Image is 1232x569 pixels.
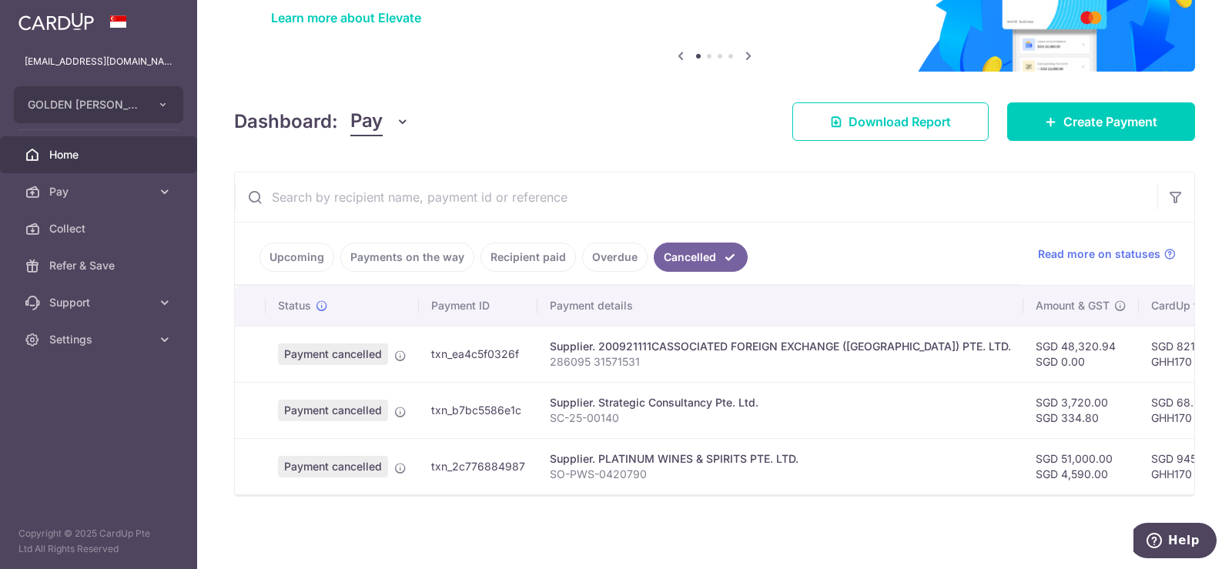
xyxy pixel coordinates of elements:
span: Home [49,147,151,162]
span: GOLDEN [PERSON_NAME] MARKETING [28,97,142,112]
td: SGD 3,720.00 SGD 334.80 [1023,382,1139,438]
input: Search by recipient name, payment id or reference [235,172,1157,222]
td: txn_ea4c5f0326f [419,326,537,382]
h4: Dashboard: [234,108,338,136]
span: Create Payment [1063,112,1157,131]
span: Payment cancelled [278,456,388,477]
span: Status [278,298,311,313]
p: [EMAIL_ADDRESS][DOMAIN_NAME] [25,54,172,69]
a: Cancelled [654,243,748,272]
span: Amount & GST [1036,298,1110,313]
button: Pay [350,107,410,136]
td: txn_2c776884987 [419,438,537,494]
span: Download Report [849,112,951,131]
span: Support [49,295,151,310]
a: Recipient paid [480,243,576,272]
th: Payment ID [419,286,537,326]
span: Payment cancelled [278,343,388,365]
a: Overdue [582,243,648,272]
span: Settings [49,332,151,347]
p: 286095 31571531 [550,354,1011,370]
a: Payments on the way [340,243,474,272]
th: Payment details [537,286,1023,326]
span: Read more on statuses [1038,246,1160,262]
span: Refer & Save [49,258,151,273]
span: Pay [49,184,151,199]
a: Read more on statuses [1038,246,1176,262]
span: Collect [49,221,151,236]
a: Create Payment [1007,102,1195,141]
div: Supplier. Strategic Consultancy Pte. Ltd. [550,395,1011,410]
span: CardUp fee [1151,298,1210,313]
img: CardUp [18,12,94,31]
iframe: Opens a widget where you can find more information [1133,523,1217,561]
a: Download Report [792,102,989,141]
td: txn_b7bc5586e1c [419,382,537,438]
p: SO-PWS-0420790 [550,467,1011,482]
a: Upcoming [259,243,334,272]
div: Supplier. PLATINUM WINES & SPIRITS PTE. LTD. [550,451,1011,467]
button: GOLDEN [PERSON_NAME] MARKETING [14,86,183,123]
span: Pay [350,107,383,136]
div: Supplier. 200921111CASSOCIATED FOREIGN EXCHANGE ([GEOGRAPHIC_DATA]) PTE. LTD. [550,339,1011,354]
span: Payment cancelled [278,400,388,421]
td: SGD 48,320.94 SGD 0.00 [1023,326,1139,382]
td: SGD 51,000.00 SGD 4,590.00 [1023,438,1139,494]
p: SC-25-00140 [550,410,1011,426]
a: Learn more about Elevate [271,10,421,25]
